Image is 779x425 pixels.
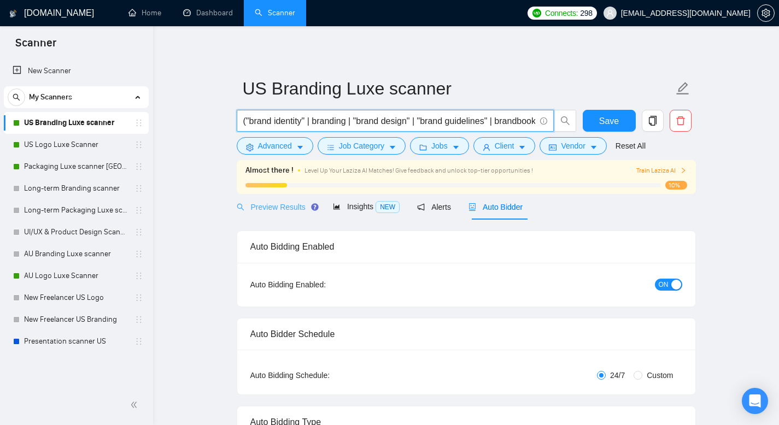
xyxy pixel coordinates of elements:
span: Alerts [417,203,451,211]
button: Train Laziza AI [636,166,687,176]
a: New Scanner [13,60,140,82]
div: Auto Bidding Enabled [250,231,682,262]
span: 10% [665,181,687,190]
span: double-left [130,399,141,410]
span: search [555,116,576,126]
span: 24/7 [606,369,629,381]
span: Custom [642,369,677,381]
span: Almost there ! [245,164,294,176]
li: My Scanners [4,86,149,352]
span: holder [134,184,143,193]
a: US Logo Luxe Scanner [24,134,128,156]
span: notification [417,203,425,211]
a: Reset All [616,140,646,152]
a: dashboardDashboard [183,8,233,17]
span: Vendor [561,140,585,152]
a: searchScanner [255,8,295,17]
span: caret-down [518,143,526,151]
span: search [237,203,244,211]
span: search [8,93,25,101]
span: setting [246,143,254,151]
span: holder [134,271,143,280]
a: setting [757,9,775,17]
span: holder [134,293,143,302]
span: Level Up Your Laziza AI Matches! Give feedback and unlock top-tier opportunities ! [304,167,533,174]
a: Long-term Branding scanner [24,178,128,199]
span: holder [134,140,143,149]
button: settingAdvancedcaret-down [237,137,313,155]
a: Packaging Luxe scanner [GEOGRAPHIC_DATA] [24,156,128,178]
button: search [8,88,25,106]
span: Preview Results [237,203,315,211]
span: holder [134,315,143,324]
a: UI/UX & Product Design Scanner [24,221,128,243]
li: New Scanner [4,60,149,82]
div: Tooltip anchor [310,202,320,212]
span: area-chart [333,203,341,210]
a: AU Branding Luxe scanner [24,243,128,265]
a: Long-term Packaging Luxe scanner [24,199,128,221]
span: idcard [549,143,557,151]
span: user [606,9,614,17]
span: holder [134,337,143,346]
span: My Scanners [29,86,72,108]
span: caret-down [590,143,598,151]
div: Auto Bidder Schedule [250,318,682,350]
a: AU Logo Luxe Scanner [24,265,128,287]
button: delete [670,110,692,132]
span: holder [134,250,143,258]
span: Jobs [431,140,448,152]
button: copy [642,110,664,132]
span: Save [599,114,619,128]
span: caret-down [296,143,304,151]
div: Auto Bidding Schedule: [250,369,394,381]
a: homeHome [128,8,161,17]
span: holder [134,119,143,127]
span: delete [670,116,691,126]
span: bars [327,143,335,151]
div: Open Intercom Messenger [742,388,768,414]
span: holder [134,206,143,215]
span: info-circle [540,117,547,125]
span: copy [642,116,663,126]
img: upwork-logo.png [532,9,541,17]
div: Auto Bidding Enabled: [250,279,394,291]
span: Job Category [339,140,384,152]
span: Auto Bidder [468,203,523,211]
button: Save [583,110,636,132]
a: Presentation scanner US [24,330,128,352]
a: US Branding Luxe scanner [24,112,128,134]
img: logo [9,5,17,22]
span: setting [758,9,774,17]
span: edit [676,81,690,96]
span: caret-down [452,143,460,151]
span: Client [495,140,514,152]
span: right [680,167,687,174]
button: setting [757,4,775,22]
span: ON [659,279,669,291]
span: holder [134,162,143,171]
span: Insights [333,202,400,211]
input: Search Freelance Jobs... [243,114,535,128]
span: Connects: [545,7,578,19]
span: caret-down [389,143,396,151]
button: idcardVendorcaret-down [540,137,606,155]
span: NEW [376,201,400,213]
button: barsJob Categorycaret-down [318,137,406,155]
span: user [483,143,490,151]
span: robot [468,203,476,211]
button: userClientcaret-down [473,137,536,155]
span: Scanner [7,35,65,58]
span: folder [419,143,427,151]
span: 298 [580,7,592,19]
input: Scanner name... [243,75,673,102]
span: holder [134,228,143,237]
a: New Freelancer US Logo [24,287,128,309]
button: folderJobscaret-down [410,137,469,155]
button: search [554,110,576,132]
span: Advanced [258,140,292,152]
a: New Freelancer US Branding [24,309,128,330]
